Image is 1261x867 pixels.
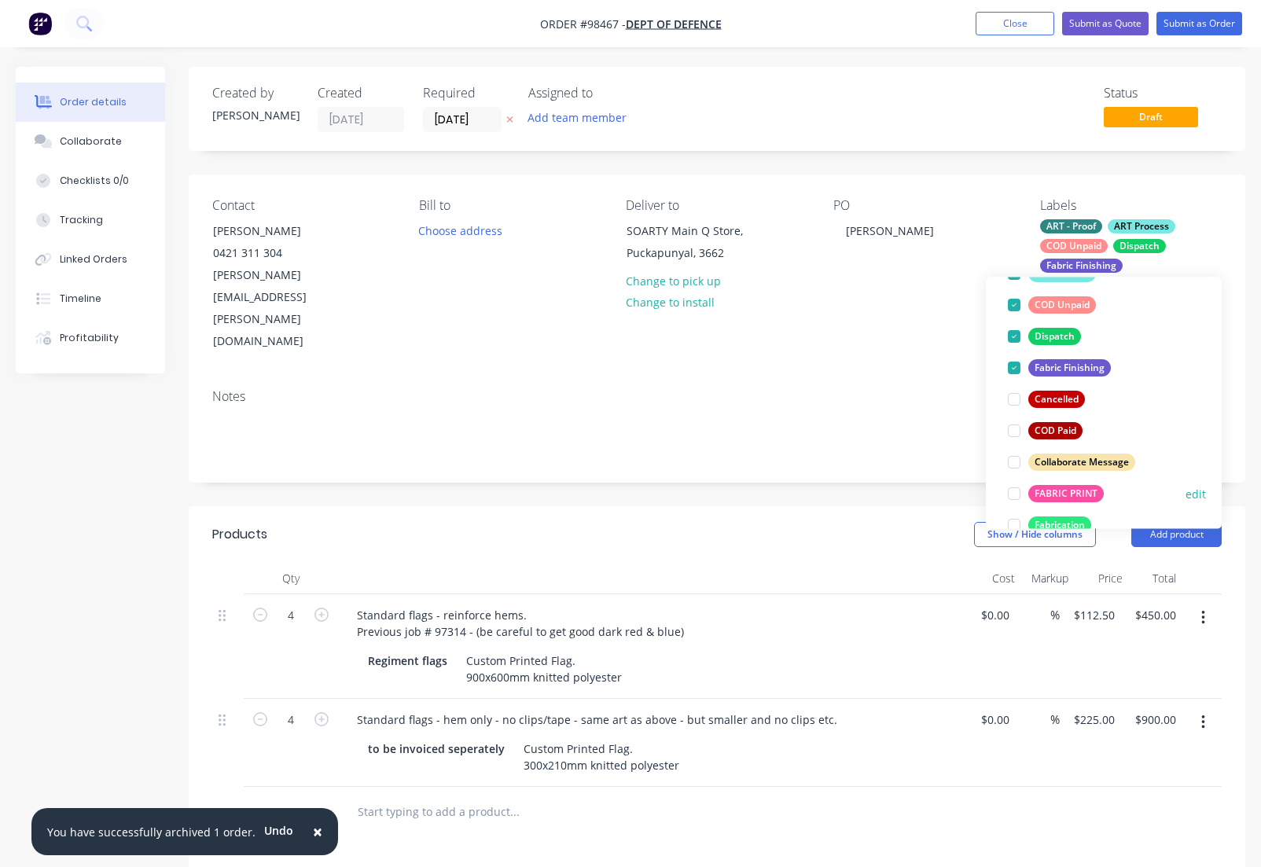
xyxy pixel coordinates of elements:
[362,649,454,672] div: Regiment flags
[1075,563,1129,594] div: Price
[60,292,101,306] div: Timeline
[1028,328,1081,345] div: Dispatch
[313,821,322,843] span: ×
[318,86,404,101] div: Created
[617,270,729,291] button: Change to pick up
[627,242,757,264] div: Puckapunyal, 3662
[1002,483,1110,505] button: FABRIC PRINT
[613,219,770,270] div: SOARTY Main Q Store,Puckapunyal, 3662
[16,161,165,200] button: Checklists 0/0
[357,796,671,828] input: Start typing to add a product...
[16,318,165,358] button: Profitability
[976,12,1054,35] button: Close
[60,331,119,345] div: Profitability
[626,198,807,213] div: Deliver to
[212,525,267,544] div: Products
[28,12,52,35] img: Factory
[460,649,628,689] div: Custom Printed Flag. 900x600mm knitted polyester
[16,200,165,240] button: Tracking
[16,279,165,318] button: Timeline
[60,213,103,227] div: Tracking
[1050,606,1060,624] span: %
[1050,711,1060,729] span: %
[517,737,686,777] div: Custom Printed Flag. 300x210mm knitted polyester
[423,86,509,101] div: Required
[60,95,127,109] div: Order details
[60,134,122,149] div: Collaborate
[1156,12,1242,35] button: Submit as Order
[1002,294,1102,316] button: COD Unpaid
[833,219,947,242] div: [PERSON_NAME]
[344,604,697,643] div: Standard flags - reinforce hems. Previous job # 97314 - (be careful to get good dark red & blue)
[212,198,394,213] div: Contact
[627,220,757,242] div: SOARTY Main Q Store,
[213,264,344,352] div: [PERSON_NAME][EMAIL_ADDRESS][PERSON_NAME][DOMAIN_NAME]
[1028,296,1096,314] div: COD Unpaid
[200,219,357,353] div: [PERSON_NAME]0421 311 304[PERSON_NAME][EMAIL_ADDRESS][PERSON_NAME][DOMAIN_NAME]
[344,708,850,731] div: Standard flags - hem only - no clips/tape - same art as above - but smaller and no clips etc.
[833,198,1015,213] div: PO
[1002,514,1097,536] button: Fabrication
[1104,86,1222,101] div: Status
[213,220,344,242] div: [PERSON_NAME]
[1028,391,1085,408] div: Cancelled
[1040,239,1108,253] div: COD Unpaid
[60,252,127,266] div: Linked Orders
[212,107,299,123] div: [PERSON_NAME]
[60,174,129,188] div: Checklists 0/0
[16,83,165,122] button: Order details
[617,292,722,313] button: Change to install
[1002,325,1087,347] button: Dispatch
[212,389,1222,404] div: Notes
[1002,357,1117,379] button: Fabric Finishing
[1021,563,1075,594] div: Markup
[528,86,686,101] div: Assigned to
[1028,516,1091,534] div: Fabrication
[1002,451,1142,473] button: Collaborate Message
[1040,198,1222,213] div: Labels
[1002,388,1091,410] button: Cancelled
[1129,563,1183,594] div: Total
[1002,263,1102,285] button: ART Process
[626,17,722,31] a: Dept of Defence
[16,240,165,279] button: Linked Orders
[1028,485,1104,502] div: FABRIC PRINT
[1028,454,1135,471] div: Collaborate Message
[419,198,601,213] div: Bill to
[540,17,626,31] span: Order #98467 -
[244,563,338,594] div: Qty
[520,107,635,128] button: Add team member
[16,122,165,161] button: Collaborate
[47,824,256,840] div: You have successfully archived 1 order.
[974,522,1096,547] button: Show / Hide columns
[1040,259,1123,273] div: Fabric Finishing
[213,242,344,264] div: 0421 311 304
[1062,12,1149,35] button: Submit as Quote
[212,86,299,101] div: Created by
[1028,422,1083,439] div: COD Paid
[410,219,511,241] button: Choose address
[1108,219,1175,233] div: ART Process
[1113,239,1166,253] div: Dispatch
[1002,420,1089,442] button: COD Paid
[297,813,338,850] button: Close
[1104,107,1198,127] span: Draft
[362,737,511,760] div: to be invoiced seperately
[528,107,635,128] button: Add team member
[967,563,1021,594] div: Cost
[1028,359,1111,377] div: Fabric Finishing
[1186,485,1206,501] button: edit
[1131,522,1222,547] button: Add product
[256,818,302,842] button: Undo
[1040,219,1102,233] div: ART - Proof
